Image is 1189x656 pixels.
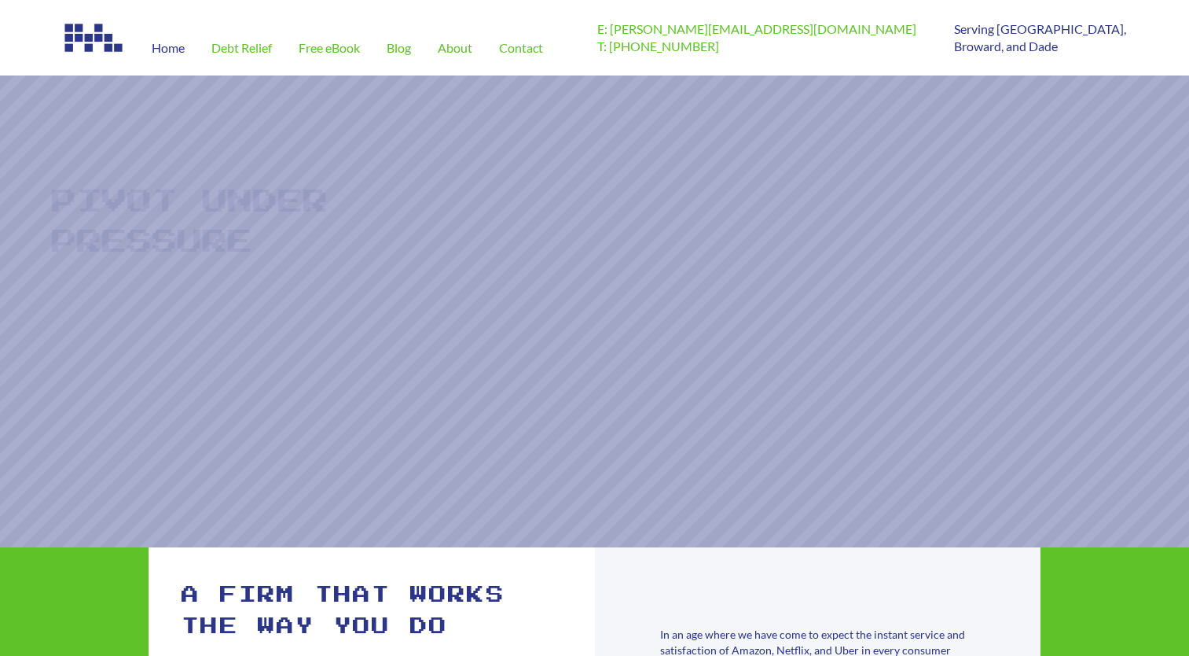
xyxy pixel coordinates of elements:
[299,42,360,54] span: Free eBook
[954,20,1126,56] p: Serving [GEOGRAPHIC_DATA], Broward, and Dade
[46,281,392,331] rs-layer: The definitive guide to make your business survive and thrive when things return to normal.
[424,20,486,76] a: About
[373,20,424,76] a: Blog
[285,20,373,76] a: Free eBook
[182,580,563,643] h1: A firm that works the way you do
[597,39,719,53] a: T: [PHONE_NUMBER]
[486,20,556,76] a: Contact
[138,20,198,76] a: Home
[438,42,472,54] span: About
[597,21,916,36] a: E: [PERSON_NAME][EMAIL_ADDRESS][DOMAIN_NAME]
[52,182,348,263] rs-layer: Pivot Under Pressure
[499,42,543,54] span: Contact
[63,20,126,55] img: Image
[211,42,272,54] span: Debt Relief
[387,42,411,54] span: Blog
[198,20,285,76] a: Debt Relief
[152,42,185,54] span: Home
